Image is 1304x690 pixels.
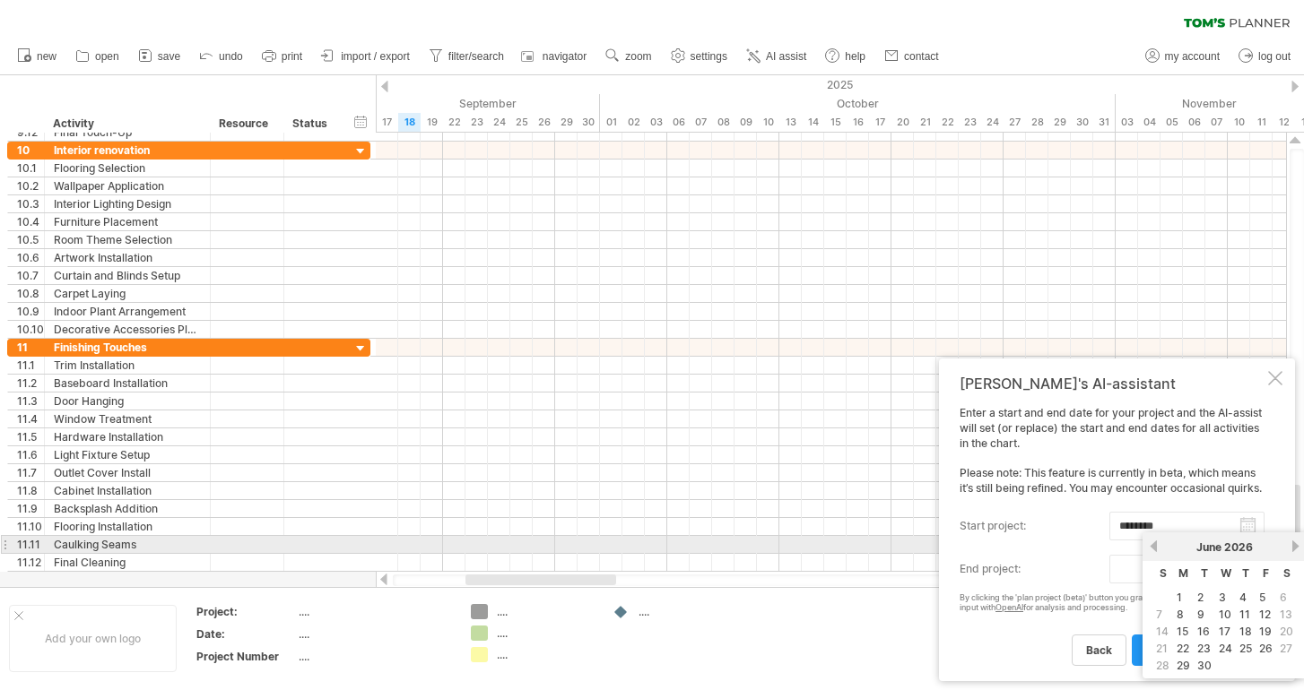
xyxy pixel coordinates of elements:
label: start project: [960,512,1109,540]
div: .... [639,604,736,619]
span: print [282,50,302,63]
div: Tuesday, 11 November 2025 [1250,113,1273,132]
div: Friday, 10 October 2025 [757,113,779,132]
div: .... [299,604,449,619]
a: 25 [1238,640,1254,657]
div: 10.4 [17,213,44,230]
div: Monday, 13 October 2025 [779,113,802,132]
span: filter/search [448,50,504,63]
div: Monday, 22 September 2025 [443,113,465,132]
a: 12 [1257,606,1273,623]
div: Activity [53,115,200,133]
div: 11.12 [17,554,44,571]
span: 7 [1154,606,1164,623]
span: help [845,50,865,63]
a: zoom [601,45,656,68]
span: AI assist [766,50,806,63]
div: Light Fixture Setup [54,446,201,463]
td: this is a weekend day [1277,624,1296,639]
a: 8 [1175,606,1186,623]
span: 6 [1278,589,1289,606]
div: Monday, 27 October 2025 [1004,113,1026,132]
div: .... [299,626,449,642]
a: 23 [1195,640,1213,657]
a: 3 [1217,589,1228,606]
div: Date: [196,626,295,642]
span: open [95,50,119,63]
div: Flooring Installation [54,518,201,535]
span: 28 [1154,657,1171,674]
div: Tuesday, 28 October 2025 [1026,113,1048,132]
span: settings [691,50,727,63]
a: 22 [1175,640,1191,657]
div: Wednesday, 24 September 2025 [488,113,510,132]
a: filter/search [424,45,509,68]
span: import / export [341,50,410,63]
div: 10.7 [17,267,44,284]
span: back [1086,643,1112,657]
span: Saturday [1283,566,1291,580]
div: Curtain and Blinds Setup [54,267,201,284]
div: Tuesday, 14 October 2025 [802,113,824,132]
div: .... [497,625,595,641]
div: Friday, 26 September 2025 [533,113,555,132]
div: Monday, 3 November 2025 [1116,113,1138,132]
div: 10.6 [17,249,44,266]
div: Trim Installation [54,357,201,374]
div: Status [292,115,332,133]
div: Thursday, 6 November 2025 [1183,113,1205,132]
div: Monday, 10 November 2025 [1228,113,1250,132]
div: 10 [17,142,44,159]
div: Tuesday, 21 October 2025 [914,113,936,132]
a: navigator [518,45,592,68]
span: June [1196,540,1221,554]
a: 15 [1175,623,1190,640]
div: 10.8 [17,285,44,302]
a: 29 [1175,657,1192,674]
div: Project Number [196,649,295,664]
div: 11.8 [17,482,44,499]
a: 16 [1195,623,1212,640]
a: save [134,45,186,68]
td: this is a weekend day [1153,607,1172,622]
div: Interior Lighting Design [54,195,201,212]
div: Window Treatment [54,410,201,427]
div: Interior renovation [54,142,201,159]
span: Sunday [1160,566,1167,580]
a: next [1289,539,1302,553]
label: end project: [960,555,1109,583]
div: .... [299,649,449,664]
span: Wednesday [1221,566,1231,580]
div: Monday, 29 September 2025 [555,113,578,132]
a: 24 [1217,640,1234,657]
div: .... [497,604,595,619]
div: 11 [17,339,44,356]
a: plan project (beta) [1132,634,1259,666]
div: Baseboard Installation [54,375,201,392]
div: Artwork Installation [54,249,201,266]
a: previous [1147,539,1161,553]
div: 10.3 [17,195,44,212]
div: Tuesday, 23 September 2025 [465,113,488,132]
a: 26 [1257,640,1274,657]
div: Thursday, 18 September 2025 [398,113,421,132]
td: this is a weekend day [1277,607,1296,622]
span: Monday [1178,566,1188,580]
div: Indoor Plant Arrangement [54,303,201,320]
span: 2026 [1224,540,1253,554]
div: Wednesday, 5 November 2025 [1161,113,1183,132]
div: Furniture Placement [54,213,201,230]
div: Resource [219,115,274,133]
a: 2 [1195,589,1205,606]
td: this is a weekend day [1153,641,1172,656]
div: Wallpaper Application [54,177,201,194]
span: log out [1258,50,1291,63]
div: Finishing Touches [54,339,201,356]
div: .... [497,647,595,662]
div: Add your own logo [9,605,177,672]
a: settings [666,45,733,68]
div: 11.10 [17,518,44,535]
a: log out [1234,45,1296,68]
span: Thursday [1242,566,1249,580]
a: 4 [1238,589,1248,606]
